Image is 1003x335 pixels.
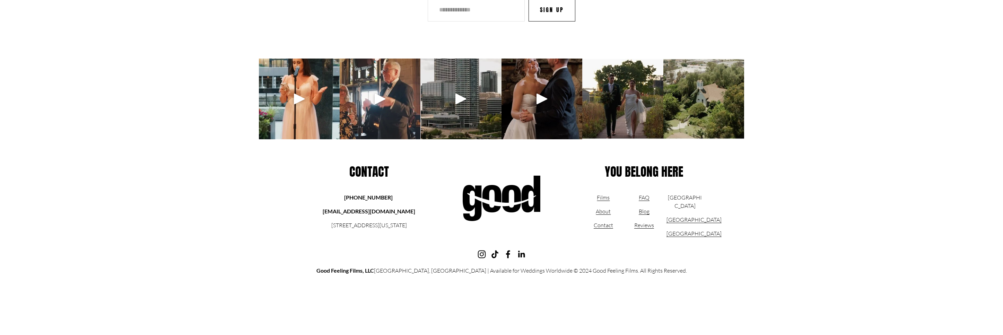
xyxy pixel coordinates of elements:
p: [GEOGRAPHIC_DATA], [GEOGRAPHIC_DATA] | Available for Weddings Worldwide © 2024 Good Feeling Films... [259,266,744,275]
a: Films [597,193,610,202]
a: About [596,207,611,215]
h3: You belong here [565,165,724,179]
h3: Contact [300,165,438,179]
img: Wedding day postcards&hellip; Photo: @morganashleylynnphotography Video: @goodfeelingfilms Venue:... [551,59,695,139]
p: [STREET_ADDRESS][US_STATE] [320,221,418,229]
a: Blog [639,207,649,215]
a: LinkedIn [517,250,525,258]
a: Instagram [478,250,486,258]
a: Reviews [634,221,654,229]
a: [GEOGRAPHIC_DATA] [666,215,722,224]
p: [GEOGRAPHIC_DATA] [666,193,704,210]
strong: [PHONE_NUMBER] [344,194,393,201]
a: Contact [594,221,613,229]
img: Wedding day postcards 🎞️ Venue: @greengablesweddings Video: @goodfeelingfilms Photo: @nicoleleeve... [632,59,775,139]
a: [GEOGRAPHIC_DATA] [666,229,722,238]
a: Facebook [504,250,512,258]
span: Sign Up [540,6,564,14]
strong: Good Feeling Films, LLC [316,267,374,274]
a: FAQ [639,193,649,202]
a: TikTok [491,250,499,258]
strong: [EMAIL_ADDRESS][DOMAIN_NAME] [323,208,415,214]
